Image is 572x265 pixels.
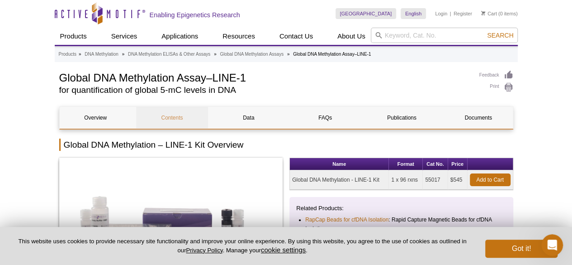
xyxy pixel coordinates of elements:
[261,246,306,254] button: cookie settings
[59,86,470,94] h2: for quantification of global 5-mC levels in DNA
[289,107,361,129] a: FAQs
[484,31,516,39] button: Search
[481,11,485,15] img: Your Cart
[85,50,118,58] a: DNA Methylation
[150,11,240,19] h2: Enabling Epigenetics Research
[401,8,426,19] a: English
[186,247,222,254] a: Privacy Policy
[454,10,472,17] a: Register
[79,52,81,57] li: »
[122,52,125,57] li: »
[305,215,498,233] li: : Rapid Capture Magnetic Beads for cfDNA Isolation
[55,28,92,45] a: Products
[305,215,388,224] a: RapCap Beads for cfDNA Isolation
[290,158,389,170] th: Name
[290,170,389,190] td: Global DNA Methylation - LINE-1 Kit
[479,82,513,92] a: Print
[106,28,143,45] a: Services
[487,32,513,39] span: Search
[59,50,76,58] a: Products
[332,28,371,45] a: About Us
[371,28,518,43] input: Keyword, Cat. No.
[481,8,518,19] li: (0 items)
[296,204,506,213] p: Related Products:
[366,107,438,129] a: Publications
[274,28,318,45] a: Contact Us
[485,240,558,258] button: Got it!
[136,107,208,129] a: Contents
[59,70,470,84] h1: Global DNA Methylation Assay–LINE-1
[435,10,447,17] a: Login
[423,158,448,170] th: Cat No.
[423,170,448,190] td: 55017
[60,107,132,129] a: Overview
[541,234,563,256] iframe: Intercom live chat
[448,170,468,190] td: $545
[214,52,217,57] li: »
[156,28,203,45] a: Applications
[14,237,470,255] p: This website uses cookies to provide necessary site functionality and improve your online experie...
[481,10,497,17] a: Cart
[217,28,260,45] a: Resources
[59,139,513,151] h2: Global DNA Methylation – LINE-1 Kit Overview
[448,158,468,170] th: Price
[220,50,284,58] a: Global DNA Methylation Assays
[389,170,423,190] td: 1 x 96 rxns
[336,8,397,19] a: [GEOGRAPHIC_DATA]
[389,158,423,170] th: Format
[128,50,210,58] a: DNA Methylation ELISAs & Other Assays
[213,107,284,129] a: Data
[442,107,514,129] a: Documents
[470,173,511,186] a: Add to Cart
[287,52,290,57] li: »
[479,70,513,80] a: Feedback
[450,8,451,19] li: |
[293,52,371,57] li: Global DNA Methylation Assay–LINE-1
